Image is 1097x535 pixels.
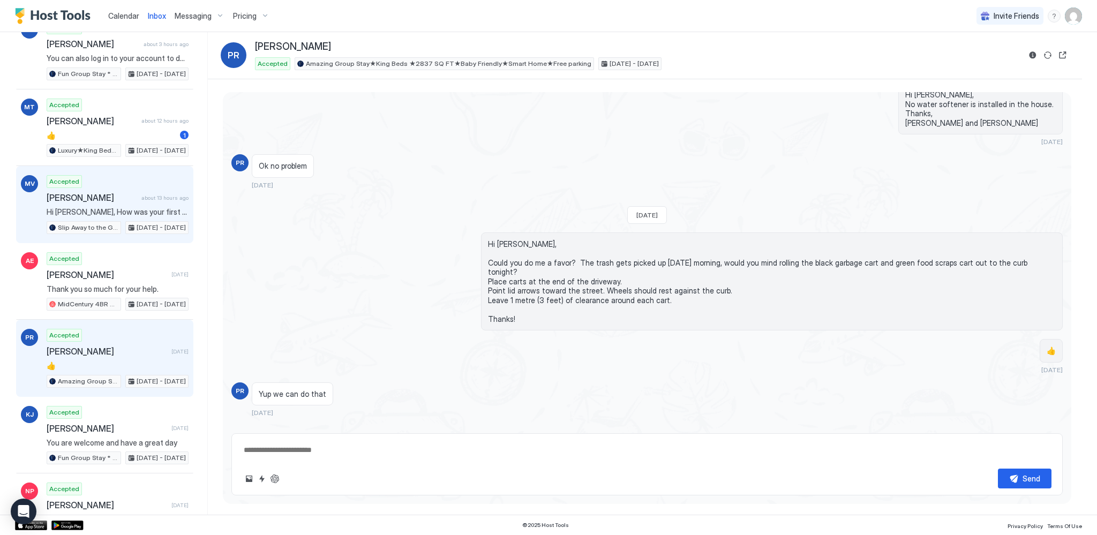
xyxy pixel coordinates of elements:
[137,146,186,155] span: [DATE] - [DATE]
[905,90,1056,127] span: Hi [PERSON_NAME], No water softener is installed in the house. Thanks, [PERSON_NAME] and [PERSON_...
[171,271,189,278] span: [DATE]
[26,256,34,266] span: AE
[1008,519,1043,531] a: Privacy Policy
[58,223,118,232] span: Slip Away to the Galaxy ♥ 10min to DT & UoA ♥ Baby Friendly ♥ Free Parking
[144,41,189,48] span: about 3 hours ago
[1041,366,1063,374] span: [DATE]
[58,376,118,386] span: Amazing Group Stay★King Beds ★2837 SQ FT★Baby Friendly★Smart Home★Free parking
[58,69,118,79] span: Fun Group Stay * A/C * 5Mins to WEM * King Bed * Sleep16 * Crib*
[58,453,118,463] span: Fun Group Stay * A/C * 5Mins to WEM * King Bed * Sleep16 * Crib*
[1065,7,1082,25] div: User profile
[148,11,166,20] span: Inbox
[49,330,79,340] span: Accepted
[1026,49,1039,62] button: Reservation information
[11,499,36,524] div: Open Intercom Messenger
[47,116,137,126] span: [PERSON_NAME]
[141,194,189,201] span: about 13 hours ago
[15,8,95,24] a: Host Tools Logo
[488,239,1056,324] span: Hi [PERSON_NAME], Could you do me a favor? The trash gets picked up [DATE] morning, would you min...
[233,11,257,21] span: Pricing
[306,59,591,69] span: Amazing Group Stay★King Beds ★2837 SQ FT★Baby Friendly★Smart Home★Free parking
[998,469,1051,488] button: Send
[25,486,34,496] span: NP
[1008,523,1043,529] span: Privacy Policy
[610,59,659,69] span: [DATE] - [DATE]
[137,299,186,309] span: [DATE] - [DATE]
[137,376,186,386] span: [DATE] - [DATE]
[268,472,281,485] button: ChatGPT Auto Reply
[252,409,273,417] span: [DATE]
[175,11,212,21] span: Messaging
[1047,346,1056,356] span: 👍
[47,438,189,448] span: You are welcome and have a great day
[171,425,189,432] span: [DATE]
[58,299,118,309] span: MidCentury 4BR Home |NearWEM|Baby&Kid friendly|A/C
[259,161,307,171] span: Ok no problem
[49,254,79,263] span: Accepted
[49,100,79,110] span: Accepted
[47,207,189,217] span: Hi [PERSON_NAME], How was your first night? We hope that everyone has settled in well! Please let...
[47,346,167,357] span: [PERSON_NAME]
[236,386,244,396] span: PR
[47,131,176,140] span: 👍
[171,502,189,509] span: [DATE]
[49,484,79,494] span: Accepted
[171,348,189,355] span: [DATE]
[1047,519,1082,531] a: Terms Of Use
[1056,49,1069,62] button: Open reservation
[24,102,35,112] span: MT
[108,10,139,21] a: Calendar
[994,11,1039,21] span: Invite Friends
[47,192,137,203] span: [PERSON_NAME]
[1041,49,1054,62] button: Sync reservation
[252,181,273,189] span: [DATE]
[636,211,658,219] span: [DATE]
[1048,10,1061,22] div: menu
[236,158,244,168] span: PR
[148,10,166,21] a: Inbox
[183,131,186,139] span: 1
[47,54,189,63] span: You can also log in to your account to double-check and make any edits if needed. Please let us k...
[228,49,239,62] span: PR
[47,269,167,280] span: [PERSON_NAME]
[15,521,47,530] a: App Store
[141,117,189,124] span: about 12 hours ago
[47,361,189,371] span: 👍
[256,472,268,485] button: Quick reply
[255,41,331,53] span: [PERSON_NAME]
[259,389,326,399] span: Yup we can do that
[243,472,256,485] button: Upload image
[522,522,569,529] span: © 2025 Host Tools
[47,423,167,434] span: [PERSON_NAME]
[47,500,167,510] span: [PERSON_NAME]
[137,69,186,79] span: [DATE] - [DATE]
[47,284,189,294] span: Thank you so much for your help.
[1047,523,1082,529] span: Terms Of Use
[58,146,118,155] span: Luxury★King Beds ★[PERSON_NAME] Ave ★Smart Home ★Free Parking
[49,408,79,417] span: Accepted
[26,410,34,419] span: KJ
[258,59,288,69] span: Accepted
[1023,473,1040,484] div: Send
[1041,138,1063,146] span: [DATE]
[25,333,34,342] span: PR
[137,223,186,232] span: [DATE] - [DATE]
[47,39,139,49] span: [PERSON_NAME]
[25,179,35,189] span: MV
[108,11,139,20] span: Calendar
[49,177,79,186] span: Accepted
[51,521,84,530] a: Google Play Store
[137,453,186,463] span: [DATE] - [DATE]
